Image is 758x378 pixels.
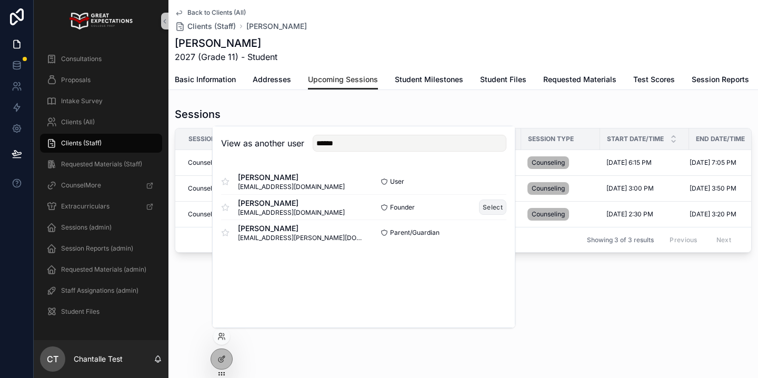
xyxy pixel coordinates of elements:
[238,172,345,183] span: [PERSON_NAME]
[61,97,103,105] span: Intake Survey
[238,223,364,234] span: [PERSON_NAME]
[480,74,526,85] span: Student Files
[61,265,146,274] span: Requested Materials (admin)
[606,184,654,193] span: [DATE] 3:00 PM
[221,137,304,150] h2: View as another user
[253,70,291,91] a: Addresses
[40,155,162,174] a: Requested Materials (Staff)
[61,139,102,147] span: Clients (Staff)
[395,70,463,91] a: Student Milestones
[61,286,138,295] span: Staff Assignations (admin)
[188,135,236,143] span: Session Name
[308,74,378,85] span: Upcoming Sessions
[532,184,565,193] span: Counseling
[606,158,652,167] span: [DATE] 6:15 PM
[692,70,749,91] a: Session Reports
[40,134,162,153] a: Clients (Staff)
[696,135,745,143] span: End Date/Time
[633,70,675,91] a: Test Scores
[40,302,162,321] a: Student Files
[175,107,221,122] h1: Sessions
[690,158,736,167] span: [DATE] 7:05 PM
[40,176,162,195] a: CounselMore
[40,113,162,132] a: Clients (All)
[587,236,654,244] span: Showing 3 of 3 results
[175,51,277,63] span: 2027 (Grade 11) - Student
[390,228,440,237] span: Parent/Guardian
[543,70,616,91] a: Requested Materials
[238,183,345,191] span: [EMAIL_ADDRESS][DOMAIN_NAME]
[188,184,337,193] span: Counseling – [PERSON_NAME] & [PERSON_NAME]
[61,76,91,84] span: Proposals
[238,208,345,217] span: [EMAIL_ADDRESS][DOMAIN_NAME]
[61,160,142,168] span: Requested Materials (Staff)
[246,21,307,32] a: [PERSON_NAME]
[253,74,291,85] span: Addresses
[633,74,675,85] span: Test Scores
[40,260,162,279] a: Requested Materials (admin)
[40,49,162,68] a: Consultations
[607,135,664,143] span: Start Date/Time
[395,74,463,85] span: Student Milestones
[40,197,162,216] a: Extracurriculars
[238,234,364,242] span: [EMAIL_ADDRESS][PERSON_NAME][DOMAIN_NAME]
[61,244,133,253] span: Session Reports (admin)
[74,354,123,364] p: Chantalle Test
[61,223,112,232] span: Sessions (admin)
[40,92,162,111] a: Intake Survey
[187,21,236,32] span: Clients (Staff)
[61,202,109,211] span: Extracurriculars
[187,8,246,17] span: Back to Clients (All)
[188,210,337,218] span: Counseling – [PERSON_NAME] & [PERSON_NAME]
[390,203,415,212] span: Founder
[690,210,736,218] span: [DATE] 3:20 PM
[692,74,749,85] span: Session Reports
[479,200,506,215] button: Select
[188,158,337,167] span: Counseling – [PERSON_NAME] & [PERSON_NAME]
[175,70,236,91] a: Basic Information
[480,70,526,91] a: Student Files
[61,55,102,63] span: Consultations
[308,70,378,90] a: Upcoming Sessions
[238,198,345,208] span: [PERSON_NAME]
[606,210,653,218] span: [DATE] 2:30 PM
[40,239,162,258] a: Session Reports (admin)
[40,281,162,300] a: Staff Assignations (admin)
[175,74,236,85] span: Basic Information
[34,42,168,335] div: scrollable content
[690,184,736,193] span: [DATE] 3:50 PM
[40,71,162,89] a: Proposals
[47,353,58,365] span: CT
[61,181,101,190] span: CounselMore
[532,210,565,218] span: Counseling
[532,158,565,167] span: Counseling
[175,21,236,32] a: Clients (Staff)
[528,135,574,143] span: Session Type
[543,74,616,85] span: Requested Materials
[61,118,95,126] span: Clients (All)
[175,36,277,51] h1: [PERSON_NAME]
[40,218,162,237] a: Sessions (admin)
[390,177,404,186] span: User
[69,13,132,29] img: App logo
[175,8,246,17] a: Back to Clients (All)
[61,307,99,316] span: Student Files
